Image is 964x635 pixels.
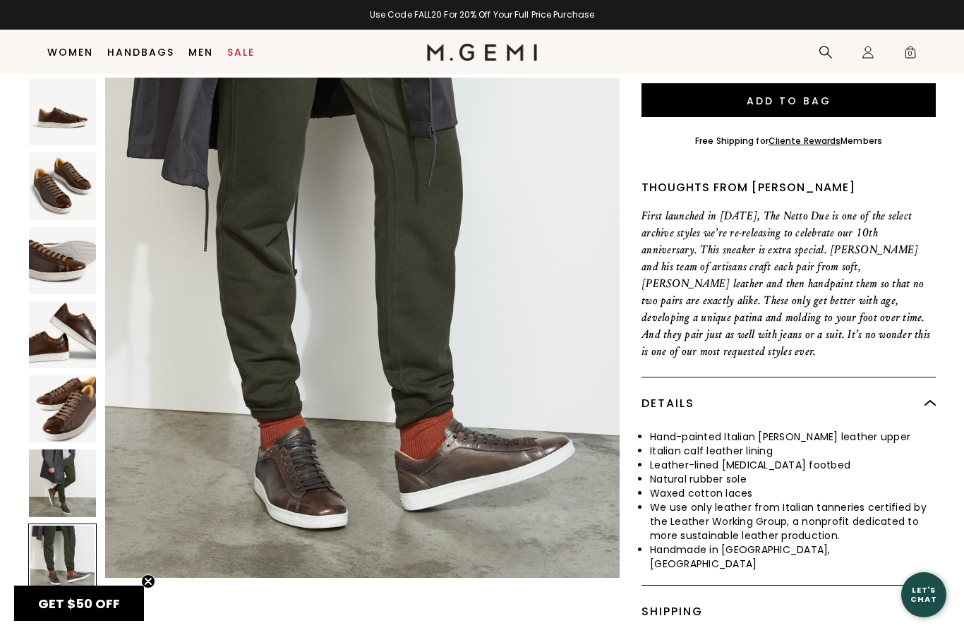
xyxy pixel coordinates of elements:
[227,47,255,58] a: Sale
[107,47,174,58] a: Handbags
[47,47,93,58] a: Women
[650,486,936,500] li: Waxed cotton laces
[29,301,96,368] img: The Netto Due
[29,152,96,219] img: The Netto Due
[29,78,96,145] img: The Netto Due
[427,44,538,61] img: M.Gemi
[105,64,620,579] img: The Netto Due
[29,449,96,516] img: The Netto Due
[29,375,96,442] img: The Netto Due
[650,444,936,458] li: Italian calf leather lining
[29,227,96,294] img: The Netto Due
[650,430,936,444] li: Hand-painted Italian [PERSON_NAME] leather upper
[695,135,882,147] div: Free Shipping for Members
[641,83,936,117] button: Add to Bag
[38,595,120,612] span: GET $50 OFF
[769,135,841,147] a: Cliente Rewards
[650,472,936,486] li: Natural rubber sole
[641,179,936,196] div: Thoughts from [PERSON_NAME]
[901,586,946,603] div: Let's Chat
[650,543,936,571] li: Handmade in [GEOGRAPHIC_DATA], [GEOGRAPHIC_DATA]
[14,586,144,621] div: GET $50 OFFClose teaser
[903,48,917,62] span: 0
[650,500,936,543] li: We use only leather from Italian tanneries certified by the Leather Working Group, a nonprofit de...
[141,574,155,588] button: Close teaser
[650,458,936,472] li: Leather-lined [MEDICAL_DATA] footbed
[641,377,936,430] div: Details
[641,207,936,360] p: First launched in [DATE], The Netto Due is one of the select archive styles we’re re-releasing to...
[188,47,213,58] a: Men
